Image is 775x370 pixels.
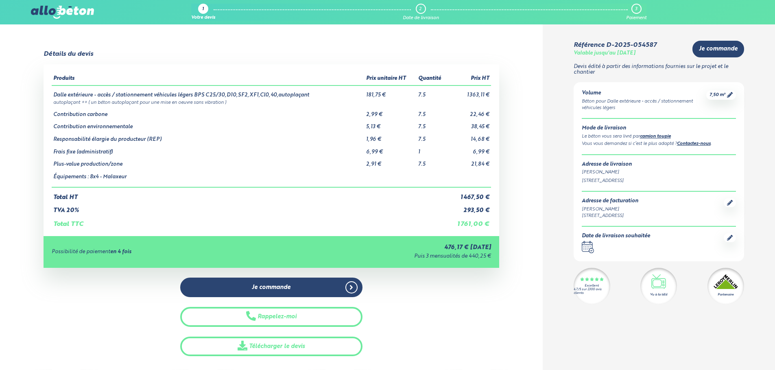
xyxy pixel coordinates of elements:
[365,143,417,155] td: 6,99 €
[365,105,417,118] td: 2,99 €
[52,99,491,105] td: autoplaçant ++ ( un béton autoplaçant pour une mise en oeuvre sans vibration )
[718,292,734,297] div: Partenaire
[635,7,637,12] div: 3
[448,187,491,201] td: 1 467,50 €
[365,85,417,99] td: 181,75 €
[448,85,491,99] td: 1 363,11 €
[180,337,362,357] a: Télécharger le devis
[574,64,744,76] p: Devis édité à partir des informations fournies sur le projet et le chantier
[275,244,491,251] div: 476,17 € [DATE]
[417,85,448,99] td: 7.5
[365,72,417,85] th: Prix unitaire HT
[640,134,671,139] a: camion toupie
[699,46,738,53] span: Je commande
[365,130,417,143] td: 1,96 €
[275,254,491,260] div: Puis 3 mensualités de 440,25 €
[52,118,365,130] td: Contribution environnementale
[574,42,657,49] div: Référence D-2025-054587
[44,50,93,58] div: Détails du devis
[692,41,744,57] a: Je commande
[677,142,711,146] a: Contactez-nous
[448,105,491,118] td: 22,46 €
[202,7,204,12] div: 1
[52,201,448,214] td: TVA 20%
[448,214,491,228] td: 1 761,00 €
[582,162,736,168] div: Adresse de livraison
[365,155,417,168] td: 2,91 €
[650,292,667,297] div: Vu à la télé
[448,143,491,155] td: 6,99 €
[403,15,439,21] div: Date de livraison
[417,105,448,118] td: 7.5
[574,50,635,57] div: Valable jusqu'au [DATE]
[582,125,736,131] div: Mode de livraison
[448,155,491,168] td: 21,84 €
[417,143,448,155] td: 1
[448,130,491,143] td: 14,68 €
[703,338,766,361] iframe: Help widget launcher
[403,4,439,21] a: 2 Date de livraison
[52,168,365,187] td: Équipements : 8x4 - Malaxeur
[110,249,131,254] strong: en 4 fois
[52,143,365,155] td: Frais fixe (administratif)
[574,288,610,295] div: 4.7/5 sur 2300 avis clients
[582,233,650,239] div: Date de livraison souhaitée
[626,15,646,21] div: Paiement
[52,105,365,118] td: Contribution carbone
[365,118,417,130] td: 5,13 €
[582,212,638,219] div: [STREET_ADDRESS]
[448,118,491,130] td: 38,45 €
[417,72,448,85] th: Quantité
[585,284,599,288] div: Excellent
[582,90,706,96] div: Volume
[191,4,215,21] a: 1 Votre devis
[31,6,94,19] img: allobéton
[417,118,448,130] td: 7.5
[191,15,215,21] div: Votre devis
[582,98,706,112] div: Béton pour Dalle extérieure - accès / stationnement véhicules légers
[582,206,638,213] div: [PERSON_NAME]
[417,155,448,168] td: 7.5
[417,130,448,143] td: 7.5
[448,72,491,85] th: Prix HT
[52,214,448,228] td: Total TTC
[582,140,736,148] div: Vous vous demandez si c’est le plus adapté ? .
[52,155,365,168] td: Plus-value production/zone
[626,4,646,21] a: 3 Paiement
[180,307,362,327] button: Rappelez-moi
[582,198,638,204] div: Adresse de facturation
[52,72,365,85] th: Produits
[448,201,491,214] td: 293,50 €
[52,187,448,201] td: Total HT
[582,133,736,140] div: Le béton vous sera livré par
[52,249,275,255] div: Possibilité de paiement
[582,177,736,184] div: [STREET_ADDRESS]
[180,278,362,298] a: Je commande
[582,169,736,176] div: [PERSON_NAME]
[419,7,421,12] div: 2
[252,284,290,291] span: Je commande
[52,85,365,99] td: Dalle extérieure - accès / stationnement véhicules légers BPS C25/30,D10,SF2,XF1,Cl0,40,autoplaçant
[52,130,365,143] td: Responsabilité élargie du producteur (REP)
